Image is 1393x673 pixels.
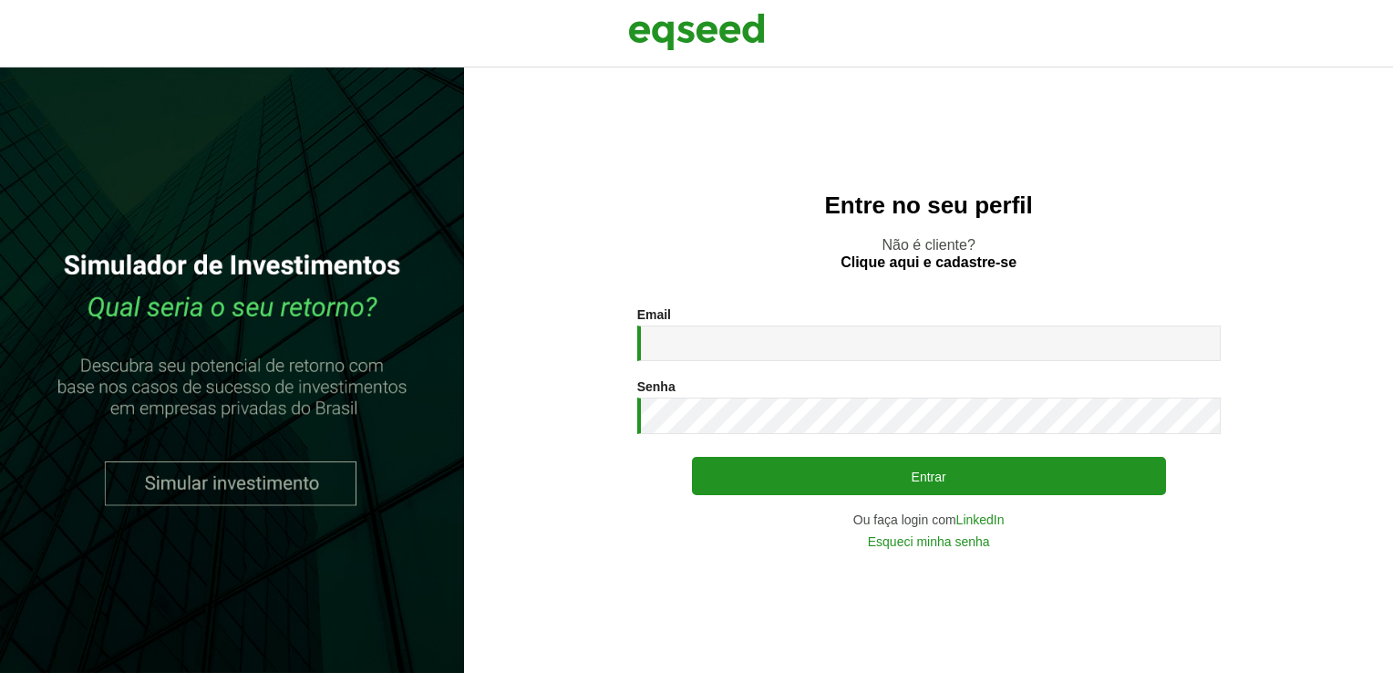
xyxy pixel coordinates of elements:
[628,9,765,55] img: EqSeed Logo
[637,513,1221,526] div: Ou faça login com
[841,255,1016,270] a: Clique aqui e cadastre-se
[500,236,1357,271] p: Não é cliente?
[692,457,1166,495] button: Entrar
[500,192,1357,219] h2: Entre no seu perfil
[637,308,671,321] label: Email
[956,513,1005,526] a: LinkedIn
[868,535,990,548] a: Esqueci minha senha
[637,380,676,393] label: Senha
